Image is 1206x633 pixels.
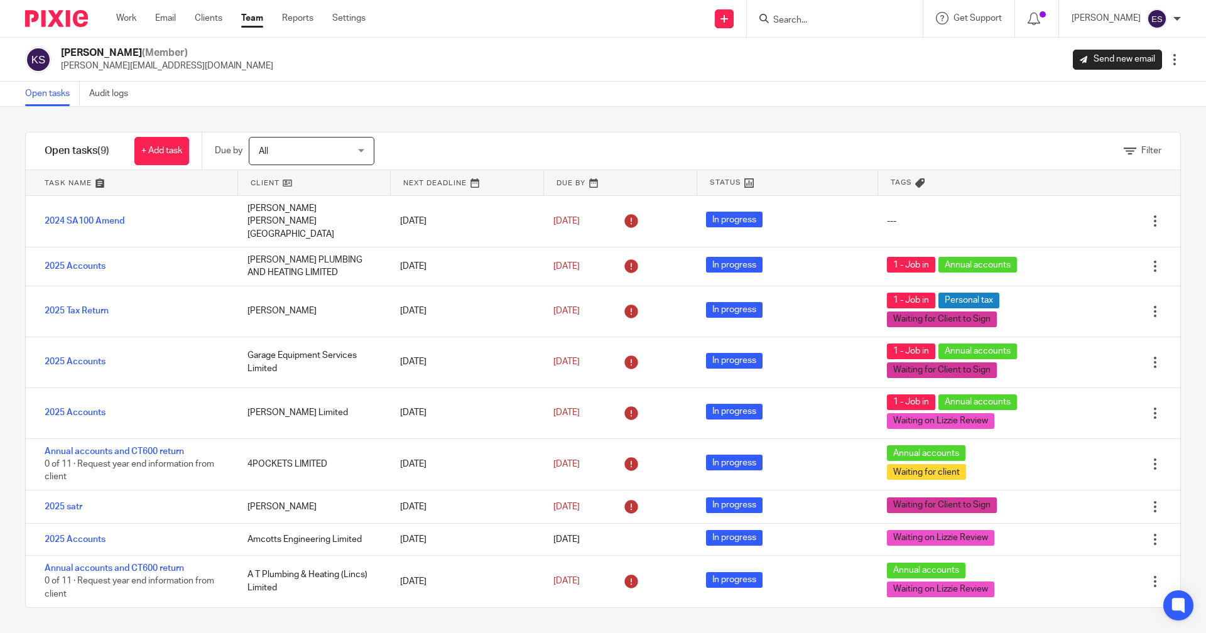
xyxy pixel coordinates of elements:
img: svg%3E [25,46,52,73]
span: Waiting for Client to Sign [887,311,997,327]
span: [DATE] [553,262,580,271]
span: In progress [706,455,763,470]
span: In progress [706,404,763,419]
span: Waiting on Lizzie Review [887,413,994,429]
span: In progress [706,353,763,369]
span: Annual accounts [938,344,1017,359]
span: [DATE] [553,306,580,315]
span: [DATE] [553,502,580,511]
a: 2025 Accounts [45,408,106,417]
img: svg%3E [1147,9,1167,29]
a: 2025 satr [45,502,82,511]
span: 0 of 11 · Request year end information from client [45,577,214,599]
div: [PERSON_NAME] Limited [235,400,388,425]
span: Filter [1141,146,1161,155]
a: Work [116,12,136,24]
div: [DATE] [388,208,540,234]
a: Annual accounts and CT600 return [45,564,184,573]
span: [DATE] [553,577,580,586]
span: 1 - Job in [887,257,935,273]
span: Waiting for client [887,464,966,480]
div: [PERSON_NAME] [235,494,388,519]
span: 1 - Job in [887,394,935,410]
span: Status [710,177,741,188]
span: Personal tax [938,293,999,308]
a: Send new email [1073,50,1162,70]
a: 2025 Tax Return [45,306,109,315]
div: [DATE] [388,569,540,594]
div: [DATE] [388,400,540,425]
img: Pixie [25,10,88,27]
h1: Open tasks [45,144,109,158]
span: In progress [706,212,763,227]
a: Team [241,12,263,24]
span: 0 of 11 · Request year end information from client [45,460,214,482]
span: Get Support [953,14,1002,23]
a: Audit logs [89,82,138,106]
input: Search [772,15,885,26]
div: [PERSON_NAME] [235,298,388,323]
div: [DATE] [388,494,540,519]
span: Waiting for Client to Sign [887,362,997,378]
span: Waiting on Lizzie Review [887,582,994,597]
a: 2025 Accounts [45,535,106,544]
span: Annual accounts [938,394,1017,410]
span: Annual accounts [887,563,965,578]
a: Clients [195,12,222,24]
p: Due by [215,144,242,157]
div: [DATE] [388,298,540,323]
span: 1 - Job in [887,344,935,359]
span: (Member) [142,48,188,58]
div: 4POCKETS LIMITED [235,452,388,477]
div: [PERSON_NAME] PLUMBING AND HEATING LIMITED [235,247,388,286]
p: [PERSON_NAME] [1072,12,1141,24]
span: 1 - Job in [887,293,935,308]
span: In progress [706,530,763,546]
div: Amcotts Engineering Limited [235,527,388,552]
span: [DATE] [553,408,580,417]
span: Waiting on Lizzie Review [887,530,994,546]
div: [DATE] [388,452,540,477]
span: In progress [706,497,763,513]
span: Waiting for Client to Sign [887,497,997,513]
div: A T Plumbing & Heating (Lincs) Limited [235,562,388,600]
p: [PERSON_NAME][EMAIL_ADDRESS][DOMAIN_NAME] [61,60,273,72]
span: In progress [706,257,763,273]
h2: [PERSON_NAME] [61,46,273,60]
a: Settings [332,12,366,24]
span: All [259,147,268,156]
div: [PERSON_NAME] [PERSON_NAME][GEOGRAPHIC_DATA] [235,196,388,247]
a: Open tasks [25,82,80,106]
a: Reports [282,12,313,24]
span: In progress [706,302,763,318]
div: --- [887,215,896,227]
span: In progress [706,572,763,588]
a: 2025 Accounts [45,357,106,366]
div: [DATE] [388,349,540,374]
span: Tags [891,177,912,188]
a: 2025 Accounts [45,262,106,271]
a: Annual accounts and CT600 return [45,447,184,456]
span: [DATE] [553,357,580,366]
a: 2024 SA100 Amend [45,217,124,225]
div: Garage Equipment Services Limited [235,343,388,381]
span: Annual accounts [887,445,965,461]
span: [DATE] [553,460,580,468]
span: [DATE] [553,535,580,544]
span: Annual accounts [938,257,1017,273]
a: Email [155,12,176,24]
span: (9) [97,146,109,156]
span: [DATE] [553,217,580,225]
div: [DATE] [388,254,540,279]
div: [DATE] [388,527,540,552]
a: + Add task [134,137,189,165]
